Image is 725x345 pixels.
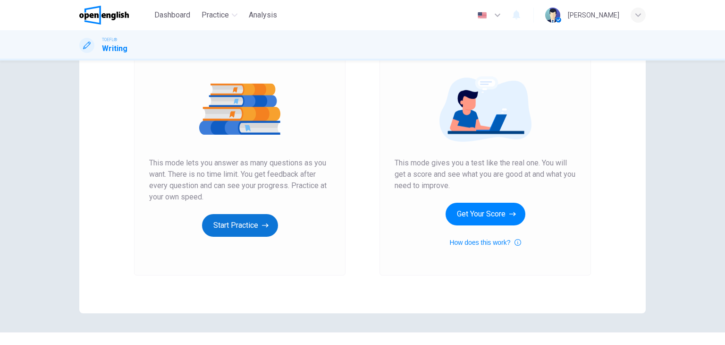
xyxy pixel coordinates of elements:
[449,237,521,248] button: How does this work?
[249,9,277,21] span: Analysis
[198,7,241,24] button: Practice
[154,9,190,21] span: Dashboard
[151,7,194,24] button: Dashboard
[102,36,117,43] span: TOEFL®
[245,7,281,24] button: Analysis
[568,9,619,21] div: [PERSON_NAME]
[202,9,229,21] span: Practice
[395,157,576,191] span: This mode gives you a test like the real one. You will get a score and see what you are good at a...
[476,12,488,19] img: en
[149,157,330,203] span: This mode lets you answer as many questions as you want. There is no time limit. You get feedback...
[102,43,127,54] h1: Writing
[446,203,525,225] button: Get Your Score
[202,214,278,237] button: Start Practice
[79,6,151,25] a: OpenEnglish logo
[545,8,560,23] img: Profile picture
[79,6,129,25] img: OpenEnglish logo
